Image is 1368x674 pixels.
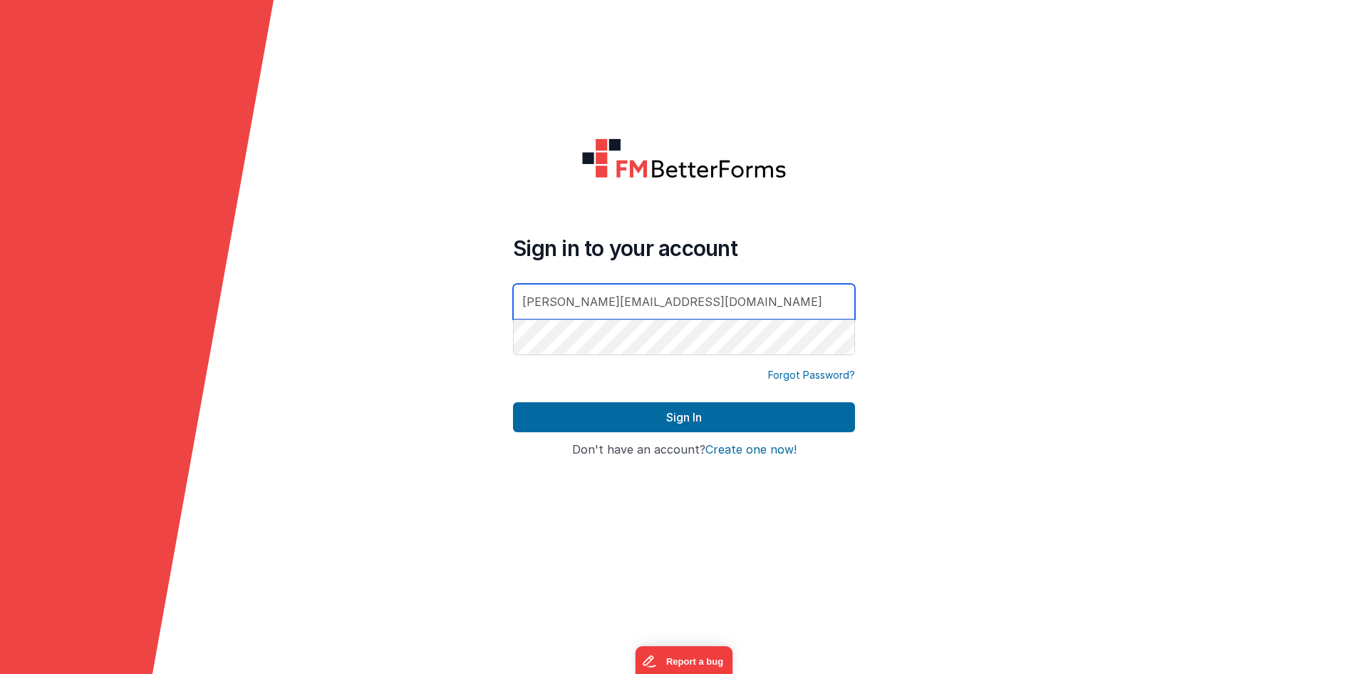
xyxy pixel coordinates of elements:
[513,235,855,261] h4: Sign in to your account
[768,368,855,382] a: Forgot Password?
[513,402,855,432] button: Sign In
[705,444,797,456] button: Create one now!
[513,444,855,456] h4: Don't have an account?
[513,284,855,320] input: Email Address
